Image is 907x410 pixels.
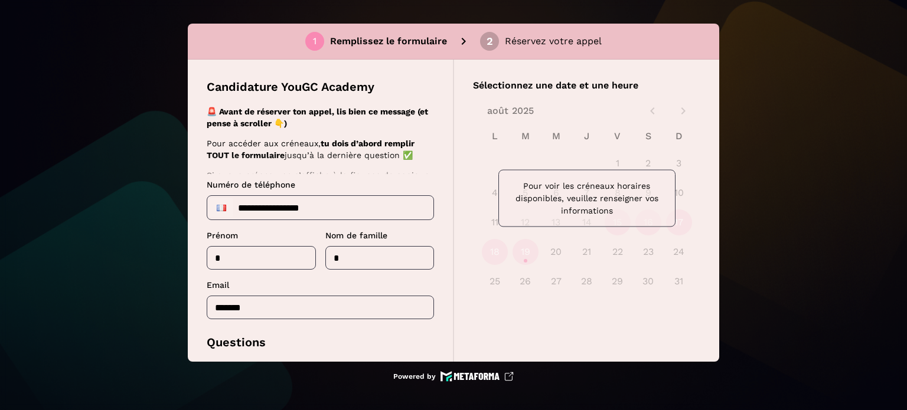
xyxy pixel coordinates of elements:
p: Remplissez le formulaire [330,34,447,48]
p: Pour voir les créneaux horaires disponibles, veuillez renseigner vos informations [508,180,665,217]
div: 1 [313,36,317,47]
p: Sélectionnez une date et une heure [473,78,700,93]
p: Pour accéder aux créneaux, jusqu’à la dernière question ✅ [207,137,430,161]
p: Questions [207,333,434,351]
p: Si aucun créneau ne s’affiche à la fin, pas de panique : [207,169,430,193]
div: 2 [487,36,493,47]
strong: 🚨 Avant de réserver ton appel, lis bien ce message (et pense à scroller 👇) [207,107,428,128]
a: Powered by [393,371,514,382]
span: Numéro de téléphone [207,180,295,189]
span: Email [207,280,229,290]
p: Réservez votre appel [505,34,602,48]
span: Prénom [207,231,238,240]
p: Powered by [393,372,436,381]
div: France: + 33 [210,198,233,217]
p: Candidature YouGC Academy [207,78,374,95]
span: Nom de famille [325,231,387,240]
